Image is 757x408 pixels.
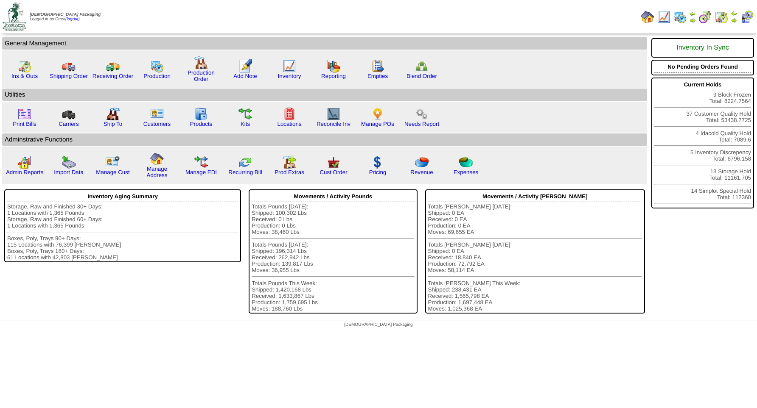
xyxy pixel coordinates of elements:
img: zoroco-logo-small.webp [3,3,26,31]
a: Production Order [188,69,215,82]
div: No Pending Orders Found [654,61,751,72]
img: orders.gif [238,59,252,73]
img: import.gif [62,155,76,169]
a: Needs Report [404,121,439,127]
img: home.gif [641,10,654,24]
img: pie_chart2.png [459,155,473,169]
span: [DEMOGRAPHIC_DATA] Packaging [30,12,101,17]
img: pie_chart.png [415,155,429,169]
a: Shipping Order [50,73,88,79]
img: truck.gif [62,59,76,73]
div: Storage, Raw and Finished 30+ Days: 1 Locations with 1,365 Pounds Storage, Raw and Finished 60+ D... [7,203,238,261]
img: calendarinout.gif [715,10,728,24]
td: Utilities [2,89,647,101]
img: dollar.gif [371,155,384,169]
span: Logged in as Crost [30,12,101,22]
img: cabinet.gif [194,107,208,121]
a: Manage Address [147,166,168,178]
img: arrowleft.gif [689,10,696,17]
img: factory.gif [194,56,208,69]
img: truck3.gif [62,107,76,121]
a: Production [143,73,171,79]
a: Ins & Outs [11,73,38,79]
a: Products [190,121,213,127]
div: 9 Block Frozen Total: 8224.7564 37 Customer Quality Hold Total: 53438.7725 4 Idacold Quality Hold... [651,78,754,208]
div: Totals Pounds [DATE]: Shipped: 100,302 Lbs Received: 0 Lbs Production: 0 Lbs Moves: 38,460 Lbs To... [252,203,414,312]
a: Recurring Bill [228,169,262,175]
a: Carriers [59,121,79,127]
img: truck2.gif [106,59,120,73]
a: Reconcile Inv [317,121,350,127]
img: prodextras.gif [283,155,296,169]
a: Expenses [454,169,479,175]
a: Empties [367,73,388,79]
a: Print Bills [13,121,36,127]
img: graph2.png [18,155,31,169]
div: Inventory Aging Summary [7,191,238,202]
img: edi.gif [194,155,208,169]
img: factory2.gif [106,107,120,121]
img: reconcile.gif [238,155,252,169]
a: Cust Order [320,169,347,175]
img: invoice2.gif [18,107,31,121]
a: Receiving Order [93,73,133,79]
a: Admin Reports [6,169,43,175]
div: Current Holds [654,79,751,90]
img: cust_order.png [327,155,340,169]
img: calendarcustomer.gif [740,10,754,24]
img: line_graph2.gif [327,107,340,121]
a: Inventory [278,73,301,79]
a: Reporting [321,73,346,79]
a: Manage EDI [185,169,217,175]
a: Import Data [54,169,84,175]
img: customers.gif [150,107,164,121]
img: workflow.gif [238,107,252,121]
a: Add Note [233,73,257,79]
a: Blend Order [407,73,437,79]
img: line_graph.gif [283,59,296,73]
a: (logout) [65,17,80,22]
a: Pricing [369,169,387,175]
img: locations.gif [283,107,296,121]
img: graph.gif [327,59,340,73]
img: calendarprod.gif [150,59,164,73]
img: workflow.png [415,107,429,121]
td: Adminstrative Functions [2,133,647,146]
a: Prod Extras [275,169,304,175]
a: Customers [143,121,171,127]
img: managecust.png [105,155,121,169]
a: Manage Cust [96,169,129,175]
img: calendarinout.gif [18,59,31,73]
img: line_graph.gif [657,10,670,24]
img: calendarprod.gif [673,10,687,24]
a: Kits [241,121,250,127]
div: Movements / Activity Pounds [252,191,414,202]
img: arrowright.gif [689,17,696,24]
span: [DEMOGRAPHIC_DATA] Packaging [344,322,412,327]
img: arrowright.gif [731,17,737,24]
a: Manage POs [361,121,394,127]
img: home.gif [150,152,164,166]
td: General Management [2,37,647,50]
div: Inventory In Sync [654,40,751,56]
img: calendarblend.gif [698,10,712,24]
a: Ship To [104,121,122,127]
img: workorder.gif [371,59,384,73]
div: Totals [PERSON_NAME] [DATE]: Shipped: 0 EA Received: 0 EA Production: 0 EA Moves: 69,655 EA Total... [428,203,642,312]
img: po.png [371,107,384,121]
a: Revenue [410,169,433,175]
img: network.png [415,59,429,73]
img: arrowleft.gif [731,10,737,17]
a: Locations [277,121,301,127]
div: Movements / Activity [PERSON_NAME] [428,191,642,202]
